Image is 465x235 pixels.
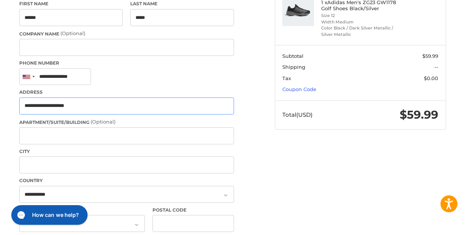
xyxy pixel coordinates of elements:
[282,75,291,81] span: Tax
[19,148,234,155] label: City
[19,60,234,66] label: Phone Number
[282,53,303,59] span: Subtotal
[19,118,234,126] label: Apartment/Suite/Building
[424,75,438,81] span: $0.00
[8,203,90,227] iframe: Gorgias live chat messenger
[321,25,397,37] li: Color Black / Dark Silver Metallic / Silver Metallic
[19,177,234,184] label: Country
[434,64,438,70] span: --
[20,69,37,85] div: United States: +1
[422,53,438,59] span: $59.99
[130,0,234,7] label: Last Name
[60,30,85,36] small: (Optional)
[282,86,316,92] a: Coupon Code
[400,108,438,122] span: $59.99
[282,111,313,118] span: Total (USD)
[282,64,305,70] span: Shipping
[19,89,234,96] label: Address
[321,12,397,19] li: Size 12
[321,19,397,25] li: Width Medium
[152,207,234,213] label: Postal Code
[19,0,123,7] label: First Name
[19,30,234,37] label: Company Name
[91,119,115,125] small: (Optional)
